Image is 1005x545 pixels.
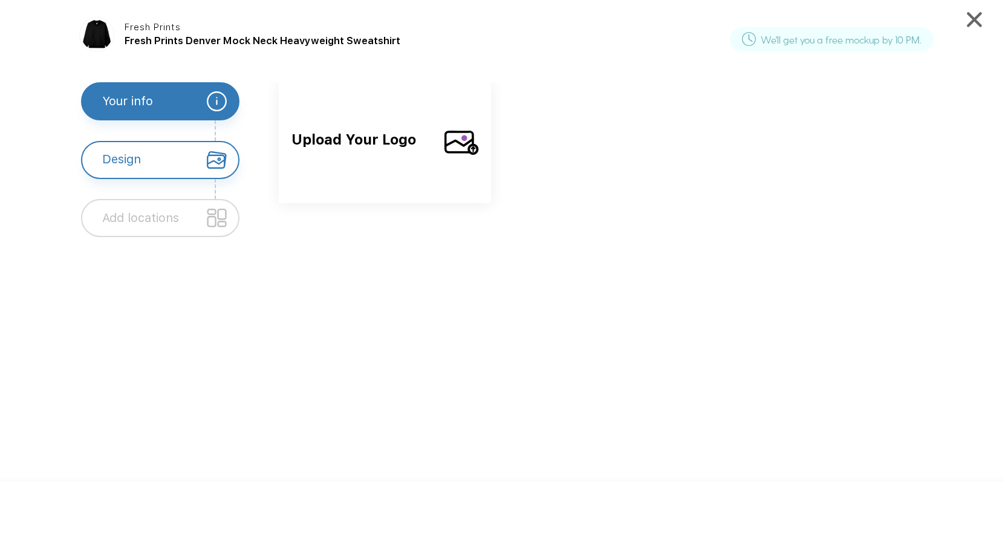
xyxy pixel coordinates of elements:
[742,32,756,46] img: clock_circular_outline.svg
[291,129,434,175] span: Upload Your Logo
[207,150,227,170] img: design_selected.svg
[967,12,982,27] img: cancel.svg
[81,19,112,50] img: d9aa203a-04e6-430b-ab8c-67791c77e0a8
[102,142,141,178] div: Design
[125,22,245,33] div: Fresh Prints
[102,200,179,236] div: Add locations
[207,91,227,111] img: your_info_white.svg
[102,83,153,119] div: Your info
[761,32,922,42] label: We'll get you a free mockup by 10 PM.
[207,208,227,228] img: location_unselected.svg
[444,128,479,158] img: upload.svg
[125,34,400,47] span: Fresh Prints Denver Mock Neck Heavyweight Sweatshirt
